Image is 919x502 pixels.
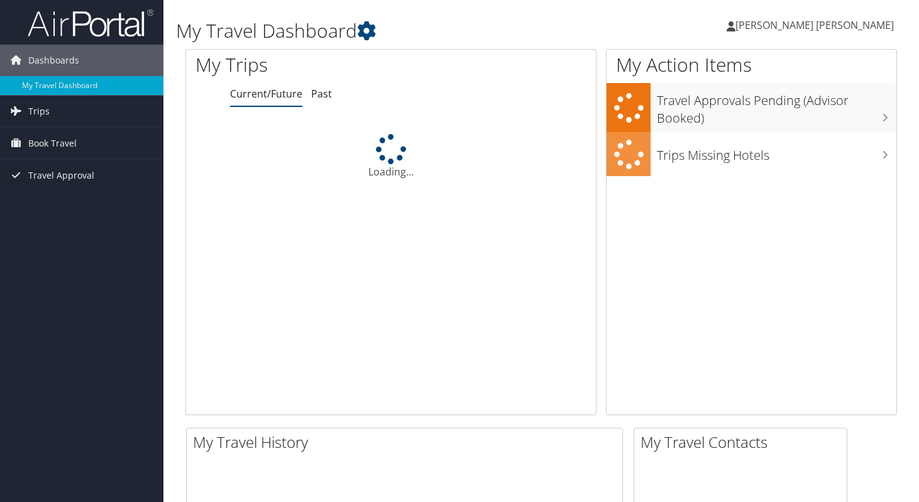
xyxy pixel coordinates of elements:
[657,140,896,164] h3: Trips Missing Hotels
[657,86,896,127] h3: Travel Approvals Pending (Advisor Booked)
[195,52,415,78] h1: My Trips
[607,132,896,177] a: Trips Missing Hotels
[28,45,79,76] span: Dashboards
[607,83,896,131] a: Travel Approvals Pending (Advisor Booked)
[186,134,596,179] div: Loading...
[641,432,847,453] h2: My Travel Contacts
[28,8,153,38] img: airportal-logo.png
[735,18,894,32] span: [PERSON_NAME] [PERSON_NAME]
[28,96,50,127] span: Trips
[607,52,896,78] h1: My Action Items
[176,18,663,44] h1: My Travel Dashboard
[230,87,302,101] a: Current/Future
[727,6,906,44] a: [PERSON_NAME] [PERSON_NAME]
[28,160,94,191] span: Travel Approval
[193,432,622,453] h2: My Travel History
[311,87,332,101] a: Past
[28,128,77,159] span: Book Travel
